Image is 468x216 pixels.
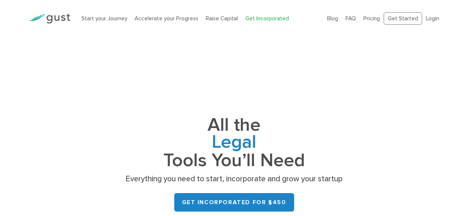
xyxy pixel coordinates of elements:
a: Login [426,15,439,22]
a: Pricing [363,15,380,22]
a: Accelerate your Progress [135,15,198,22]
a: Get Incorporated for $450 [174,193,294,212]
a: Get Incorporated [245,15,289,22]
h1: All the Tools You’ll Need [123,117,345,169]
a: Start your Journey [81,15,127,22]
p: Everything you need to start, incorporate and grow your startup [123,174,345,184]
a: Blog [327,15,338,22]
a: Get Started [384,12,422,25]
span: Legal [123,134,345,152]
img: Gust Logo [29,14,70,24]
a: FAQ [346,15,356,22]
a: Raise Capital [206,15,238,22]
